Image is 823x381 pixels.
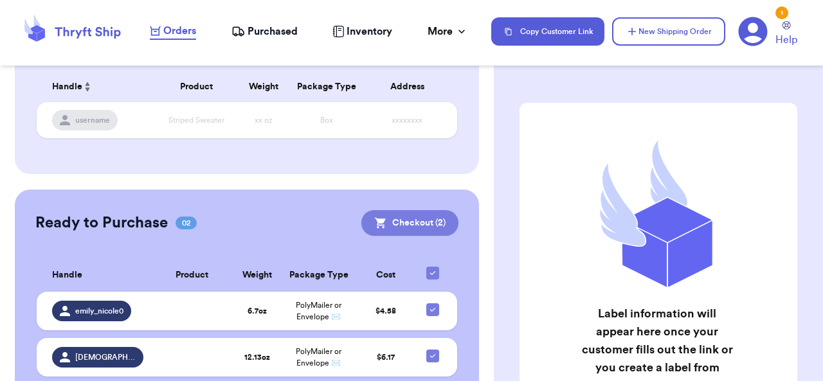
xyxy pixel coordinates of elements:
span: $ 6.17 [377,353,395,361]
span: Purchased [248,24,298,39]
th: Address [365,71,457,102]
span: Box [320,116,333,124]
a: Orders [150,23,196,40]
span: xxxxxxxx [392,116,422,124]
th: Product [154,71,239,102]
span: Handle [52,80,82,94]
button: Sort ascending [82,79,93,94]
span: PolyMailer or Envelope ✉️ [296,301,341,321]
strong: 12.13 oz [244,353,270,361]
span: [DEMOGRAPHIC_DATA] [75,352,136,362]
span: Striped Sweater [168,116,224,124]
strong: 6.7 oz [248,307,267,315]
span: 02 [176,217,197,229]
span: Help [775,32,797,48]
span: Handle [52,269,82,282]
a: Purchased [231,24,298,39]
th: Product [151,259,233,292]
th: Package Type [289,71,365,102]
div: 1 [775,6,788,19]
span: xx oz [255,116,273,124]
span: Inventory [347,24,392,39]
th: Weight [239,71,289,102]
span: $ 4.58 [375,307,396,315]
div: More [428,24,468,39]
span: Orders [163,23,196,39]
h2: Ready to Purchase [35,213,168,233]
a: Inventory [332,24,392,39]
span: PolyMailer or Envelope ✉️ [296,348,341,367]
th: Cost [355,259,416,292]
th: Weight [233,259,282,292]
span: username [75,115,110,125]
a: Help [775,21,797,48]
span: emily_nicole0 [75,306,123,316]
th: Package Type [282,259,355,292]
button: Copy Customer Link [491,17,604,46]
button: Checkout (2) [361,210,458,236]
a: 1 [738,17,768,46]
button: New Shipping Order [612,17,725,46]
